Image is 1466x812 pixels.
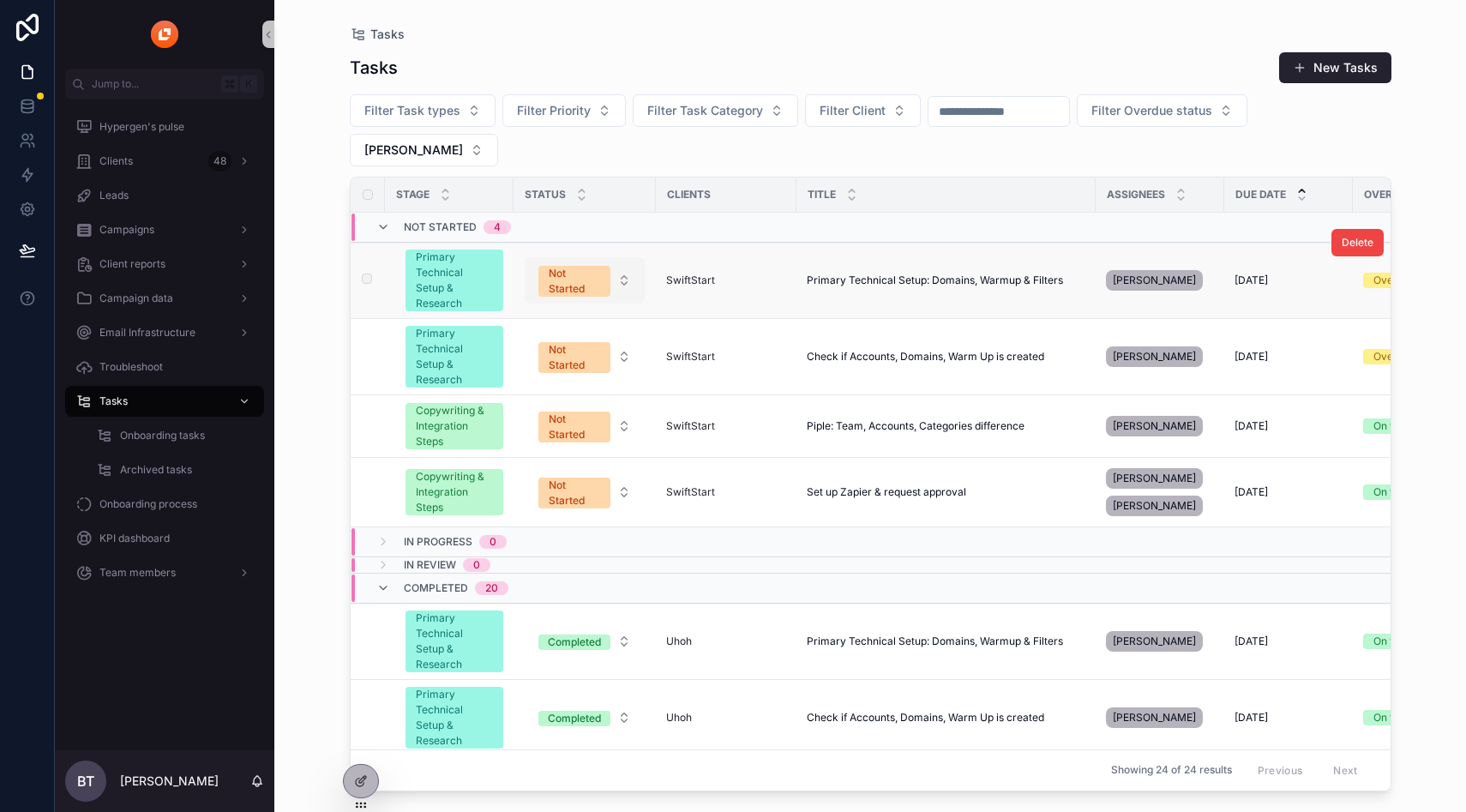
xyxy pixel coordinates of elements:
span: Tasks [370,26,405,43]
a: Archived tasks [86,454,264,485]
div: Not Started [549,266,600,297]
span: [DATE] [1235,485,1268,499]
div: 0 [490,535,496,549]
span: Piple: Team, Accounts, Categories difference [807,419,1024,433]
button: Select Button [350,134,498,166]
span: Tasks [99,394,128,408]
button: Select Button [1077,94,1247,127]
span: Leads [99,189,129,202]
span: Archived tasks [120,463,192,477]
a: Primary Technical Setup & Research [406,611,503,672]
a: Primary Technical Setup & Research [406,687,503,749]
span: Primary Technical Setup: Domains, Warmup & Filters [807,635,1063,648]
span: [PERSON_NAME] [364,141,463,159]
span: Set up Zapier & request approval [807,485,966,499]
button: Select Button [633,94,798,127]
span: Clients [99,154,133,168]
a: Leads [65,180,264,211]
span: [PERSON_NAME] [1113,419,1196,433]
a: Tasks [350,26,405,43]
span: Jump to... [92,77,214,91]
button: Select Button [805,94,921,127]
span: Onboarding tasks [120,429,205,442]
span: Filter Priority [517,102,591,119]
div: 4 [494,220,501,234]
span: In Progress [404,535,472,549]
div: scrollable content [55,99,274,611]
a: Check if Accounts, Domains, Warm Up is created [807,711,1085,725]
span: Delete [1342,236,1373,250]
span: Campaigns [99,223,154,237]
a: Primary Technical Setup & Research [406,326,503,388]
a: [DATE] [1235,419,1343,433]
div: Overdue [1373,349,1415,364]
button: Select Button [525,257,645,304]
div: Primary Technical Setup & Research [416,326,493,388]
span: Check if Accounts, Domains, Warm Up is created [807,350,1044,364]
button: Select Button [350,94,496,127]
div: Not Started [549,412,600,442]
div: Primary Technical Setup & Research [416,250,493,311]
a: [PERSON_NAME] [1106,267,1214,294]
span: Filter Task Category [647,102,763,119]
div: 48 [208,151,231,171]
span: Due date [1235,188,1286,201]
span: Client reports [99,257,165,271]
a: SwiftStart [666,274,715,287]
span: Troubleshoot [99,360,163,374]
span: Email Infrastructure [99,326,195,340]
span: K [242,77,255,91]
a: SwiftStart [666,485,715,499]
a: [PERSON_NAME] [1106,704,1214,731]
div: Copywriting & Integration Steps [416,403,493,449]
span: Assignees [1107,188,1165,201]
a: Select Button [524,468,646,516]
a: Copywriting & Integration Steps [406,403,503,449]
span: [PERSON_NAME] [1113,350,1196,364]
div: Overdue [1373,273,1415,288]
span: [DATE] [1235,711,1268,725]
span: Overdue status [1364,188,1457,201]
span: BT [77,771,94,791]
span: [PERSON_NAME] [1113,711,1196,725]
a: Set up Zapier & request approval [807,485,1085,499]
a: [DATE] [1235,635,1343,648]
a: Uhoh [666,635,692,648]
div: Completed [548,711,601,726]
div: Not Started [549,478,600,508]
div: Not Started [549,342,600,373]
a: [PERSON_NAME][PERSON_NAME] [1106,465,1214,520]
div: 0 [473,558,480,572]
a: [PERSON_NAME] [1106,628,1214,655]
div: Completed [548,635,601,650]
a: Uhoh [666,635,786,648]
a: Piple: Team, Accounts, Categories difference [807,419,1085,433]
span: Stage [396,188,430,201]
a: Uhoh [666,711,692,725]
span: [PERSON_NAME] [1113,472,1196,485]
button: Jump to...K [65,69,264,99]
span: Status [525,188,566,201]
div: On time [1373,484,1411,500]
span: In Review [404,558,456,572]
a: SwiftStart [666,350,786,364]
div: On time [1373,634,1411,649]
a: Select Button [524,402,646,450]
a: Clients48 [65,146,264,177]
span: [DATE] [1235,635,1268,648]
span: [DATE] [1235,350,1268,364]
img: App logo [151,21,178,48]
a: Email Infrastructure [65,317,264,348]
a: Check if Accounts, Domains, Warm Up is created [807,350,1085,364]
div: Copywriting & Integration Steps [416,469,493,515]
a: SwiftStart [666,274,786,287]
span: Onboarding process [99,497,197,511]
button: Select Button [525,469,645,515]
a: Select Button [524,701,646,734]
a: Select Button [524,625,646,658]
span: Filter Task types [364,102,460,119]
span: Team members [99,566,176,580]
